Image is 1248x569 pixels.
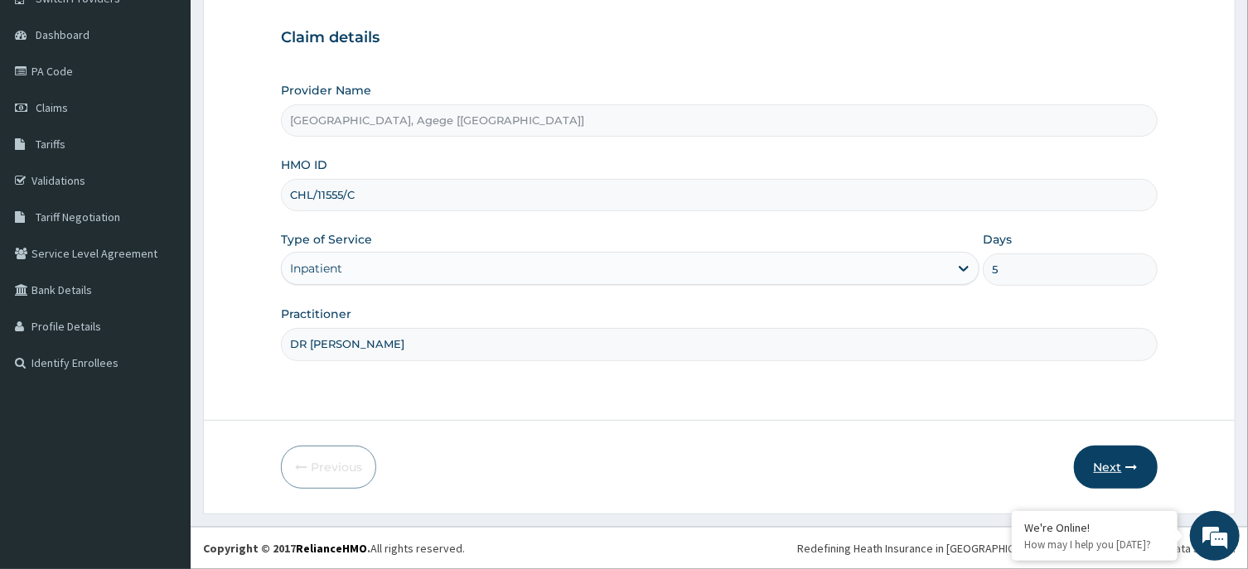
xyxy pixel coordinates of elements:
[36,27,89,42] span: Dashboard
[281,82,371,99] label: Provider Name
[281,231,372,248] label: Type of Service
[797,540,1236,557] div: Redefining Heath Insurance in [GEOGRAPHIC_DATA] using Telemedicine and Data Science!
[296,541,367,556] a: RelianceHMO
[281,179,1157,211] input: Enter HMO ID
[272,8,312,48] div: Minimize live chat window
[281,328,1157,360] input: Enter Name
[31,83,67,124] img: d_794563401_company_1708531726252_794563401
[290,260,342,277] div: Inpatient
[36,100,68,115] span: Claims
[191,527,1248,569] footer: All rights reserved.
[96,176,229,343] span: We're online!
[1024,538,1165,552] p: How may I help you today?
[1024,520,1165,535] div: We're Online!
[86,93,278,114] div: Chat with us now
[281,306,351,322] label: Practitioner
[983,231,1012,248] label: Days
[1074,446,1158,489] button: Next
[36,210,120,224] span: Tariff Negotiation
[203,541,370,556] strong: Copyright © 2017 .
[281,29,1157,47] h3: Claim details
[281,446,376,489] button: Previous
[281,157,327,173] label: HMO ID
[36,137,65,152] span: Tariffs
[8,387,316,445] textarea: Type your message and hit 'Enter'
